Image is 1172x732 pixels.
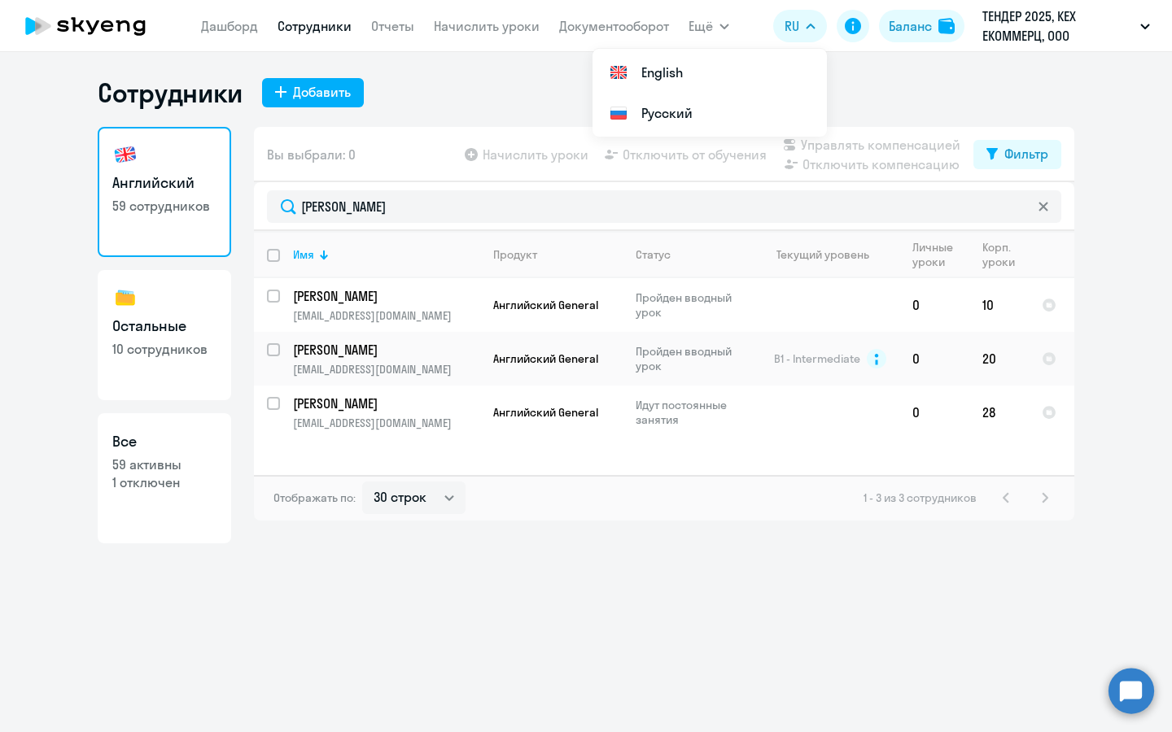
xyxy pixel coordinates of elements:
span: Английский General [493,298,598,312]
div: Статус [636,247,747,262]
span: Вы выбрали: 0 [267,145,356,164]
p: [EMAIL_ADDRESS][DOMAIN_NAME] [293,362,479,377]
p: [EMAIL_ADDRESS][DOMAIN_NAME] [293,308,479,323]
div: Корп. уроки [982,240,1028,269]
a: Английский59 сотрудников [98,127,231,257]
ul: Ещё [593,49,827,137]
h3: Все [112,431,216,452]
p: Пройден вводный урок [636,344,747,373]
p: Пройден вводный урок [636,290,747,320]
p: 1 отключен [112,473,216,491]
div: Добавить [293,82,351,102]
div: Статус [636,247,671,262]
span: Ещё [689,16,713,36]
button: RU [773,10,827,42]
span: Английский General [493,405,598,420]
h1: Сотрудники [98,76,243,109]
h3: Английский [112,172,216,194]
img: english [112,142,138,168]
div: Текущий уровень [761,247,899,262]
input: Поиск по имени, email, продукту или статусу [267,190,1061,223]
button: Фильтр [973,140,1061,169]
span: RU [785,16,799,36]
p: 59 сотрудников [112,197,216,215]
span: Отображать по: [273,490,356,505]
a: Все59 активны1 отключен [98,413,231,543]
p: Идут постоянные занятия [636,398,747,427]
button: Балансbalance [879,10,964,42]
p: [PERSON_NAME] [293,394,477,412]
div: Личные уроки [912,240,969,269]
div: Имя [293,247,314,262]
td: 28 [969,386,1029,439]
td: 10 [969,278,1029,332]
h3: Остальные [112,316,216,337]
p: 59 активны [112,455,216,473]
button: Добавить [262,78,364,107]
span: 1 - 3 из 3 сотрудников [864,490,977,505]
a: Дашборд [201,18,258,34]
td: 0 [899,332,969,386]
img: English [609,63,628,82]
div: Фильтр [1004,144,1048,163]
div: Имя [293,247,479,262]
a: Отчеты [371,18,414,34]
div: Личные уроки [912,240,954,269]
img: balance [938,18,955,34]
p: [EMAIL_ADDRESS][DOMAIN_NAME] [293,416,479,430]
p: 10 сотрудников [112,340,216,358]
span: Английский General [493,351,598,366]
button: ТЕНДЕР 2025, КЕХ ЕКОММЕРЦ, ООО [974,7,1158,46]
div: Продукт [493,247,537,262]
span: B1 - Intermediate [774,351,860,366]
td: 20 [969,332,1029,386]
a: Документооборот [559,18,669,34]
p: ТЕНДЕР 2025, КЕХ ЕКОММЕРЦ, ООО [982,7,1134,46]
td: 0 [899,278,969,332]
a: Сотрудники [278,18,352,34]
div: Баланс [889,16,932,36]
a: [PERSON_NAME] [293,394,479,412]
div: Текущий уровень [776,247,869,262]
td: 0 [899,386,969,439]
img: Русский [609,103,628,123]
a: [PERSON_NAME] [293,341,479,359]
p: [PERSON_NAME] [293,341,477,359]
div: Продукт [493,247,622,262]
a: [PERSON_NAME] [293,287,479,305]
div: Корп. уроки [982,240,1015,269]
a: Начислить уроки [434,18,540,34]
img: others [112,285,138,311]
p: [PERSON_NAME] [293,287,477,305]
button: Ещё [689,10,729,42]
a: Остальные10 сотрудников [98,270,231,400]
